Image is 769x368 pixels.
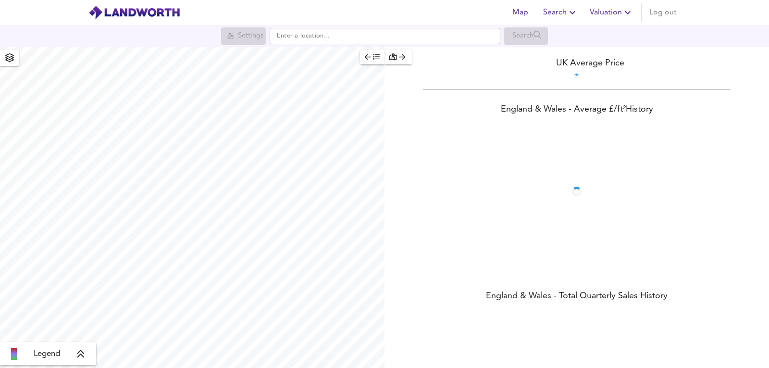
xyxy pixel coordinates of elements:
button: Search [539,3,582,22]
button: Valuation [586,3,637,22]
div: UK Average Price [384,57,769,70]
div: Search for a location first or explore the map [504,27,548,45]
span: Legend [34,348,60,360]
img: logo [88,5,180,20]
div: England & Wales - Average £/ ft² History [384,103,769,117]
span: Valuation [590,6,633,19]
div: England & Wales - Total Quarterly Sales History [384,290,769,304]
input: Enter a location... [270,28,500,44]
span: Log out [649,6,677,19]
div: Search for a location first or explore the map [221,27,266,45]
span: Search [543,6,578,19]
span: Map [509,6,532,19]
button: Log out [645,3,681,22]
button: Map [505,3,535,22]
